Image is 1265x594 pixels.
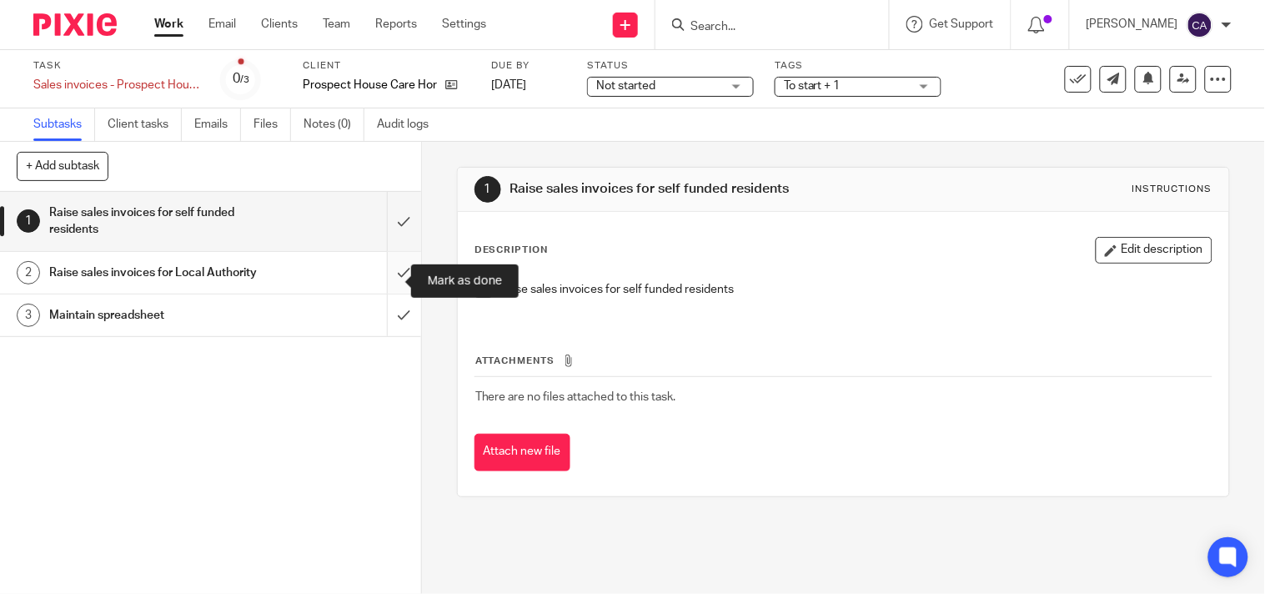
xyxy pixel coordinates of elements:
[930,18,994,30] span: Get Support
[775,59,941,73] label: Tags
[377,108,441,141] a: Audit logs
[17,304,40,327] div: 3
[261,16,298,33] a: Clients
[49,260,264,285] h1: Raise sales invoices for Local Authority
[1087,16,1178,33] p: [PERSON_NAME]
[49,303,264,328] h1: Maintain spreadsheet
[1132,183,1212,196] div: Instructions
[17,261,40,284] div: 2
[194,108,241,141] a: Emails
[108,108,182,141] a: Client tasks
[474,434,570,471] button: Attach new file
[33,108,95,141] a: Subtasks
[154,16,183,33] a: Work
[208,16,236,33] a: Email
[510,180,879,198] h1: Raise sales invoices for self funded residents
[303,77,437,93] p: Prospect House Care Home
[442,16,486,33] a: Settings
[233,69,249,88] div: 0
[689,20,839,35] input: Search
[33,77,200,93] div: Sales invoices - Prospect House Care Home
[596,80,655,92] span: Not started
[254,108,291,141] a: Files
[49,200,264,243] h1: Raise sales invoices for self funded residents
[17,152,108,180] button: + Add subtask
[474,176,501,203] div: 1
[323,16,350,33] a: Team
[784,80,841,92] span: To start + 1
[491,79,526,91] span: [DATE]
[1187,12,1213,38] img: svg%3E
[17,209,40,233] div: 1
[1096,237,1212,264] button: Edit description
[33,13,117,36] img: Pixie
[303,59,470,73] label: Client
[474,244,549,257] p: Description
[304,108,364,141] a: Notes (0)
[375,16,417,33] a: Reports
[500,281,1212,298] p: Raise sales invoices for self funded residents
[240,75,249,84] small: /3
[475,391,676,403] span: There are no files attached to this task.
[587,59,754,73] label: Status
[33,59,200,73] label: Task
[491,59,566,73] label: Due by
[475,356,555,365] span: Attachments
